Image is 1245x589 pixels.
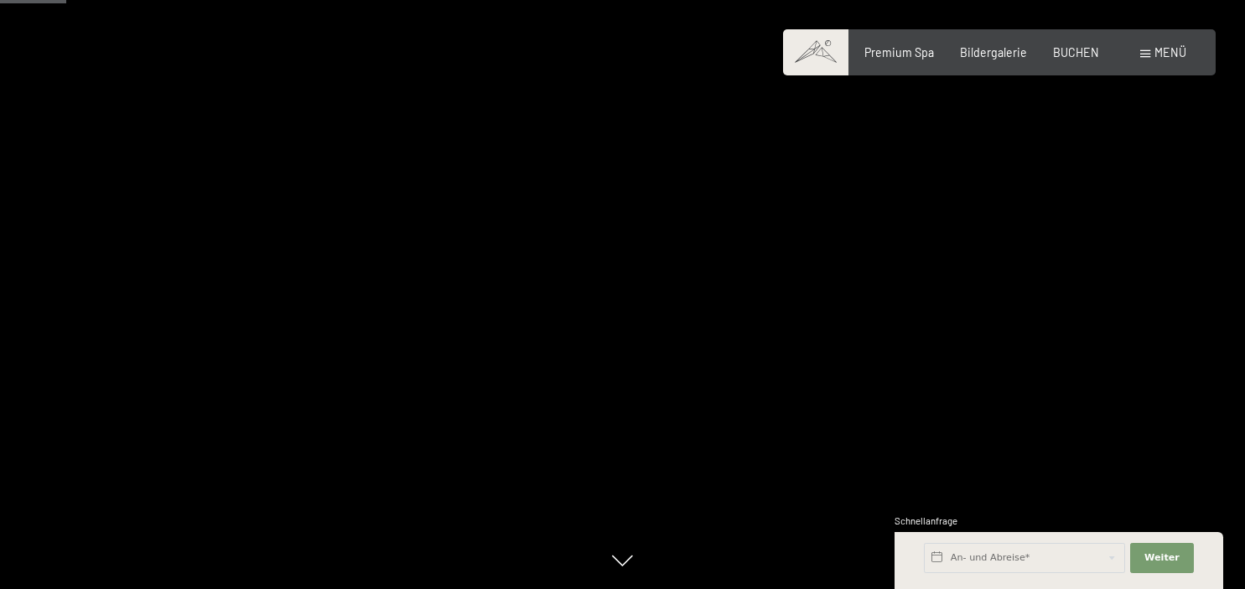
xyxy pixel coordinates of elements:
[1130,543,1194,573] button: Weiter
[1154,45,1186,59] span: Menü
[960,45,1027,59] a: Bildergalerie
[1053,45,1099,59] a: BUCHEN
[895,515,957,526] span: Schnellanfrage
[864,45,934,59] a: Premium Spa
[1144,551,1180,565] span: Weiter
